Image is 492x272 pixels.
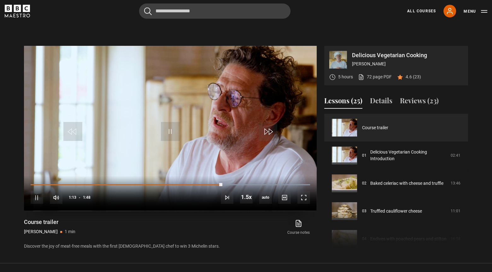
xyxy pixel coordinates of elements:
button: Mute [50,191,62,204]
a: Truffled cauliflower cheese [370,208,422,215]
span: - [79,195,80,200]
span: 1:48 [83,192,91,203]
a: Baked celeriac with cheese and truffle [370,180,443,187]
button: Submit the search query [144,7,152,15]
p: 4.6 (23) [406,74,421,80]
a: 72 page PDF [358,74,392,80]
span: auto [259,191,272,204]
p: Discover the joy of meat-free meals with the first [DEMOGRAPHIC_DATA] chef to win 3 Michelin stars. [24,243,317,250]
a: Course notes [281,218,317,237]
span: 1:13 [69,192,76,203]
p: [PERSON_NAME] [24,228,58,235]
div: Current quality: 720p [259,191,272,204]
button: Next Lesson [221,191,233,204]
p: 5 hours [338,74,353,80]
a: Course trailer [362,124,388,131]
button: Reviews (23) [400,95,439,109]
button: Toggle navigation [464,8,487,15]
button: Captions [278,191,291,204]
div: Progress Bar [31,184,310,185]
button: Fullscreen [297,191,310,204]
svg: BBC Maestro [5,5,30,17]
p: Delicious Vegetarian Cooking [352,52,463,58]
p: [PERSON_NAME] [352,61,463,67]
a: All Courses [407,8,436,14]
h1: Course trailer [24,218,75,226]
button: Pause [31,191,43,204]
video-js: Video Player [24,46,317,211]
input: Search [139,3,290,19]
button: Lessons (25) [324,95,362,109]
button: Details [370,95,392,109]
a: Delicious Vegetarian Cooking Introduction [370,149,447,162]
button: Playback Rate [240,191,253,203]
p: 1 min [65,228,75,235]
